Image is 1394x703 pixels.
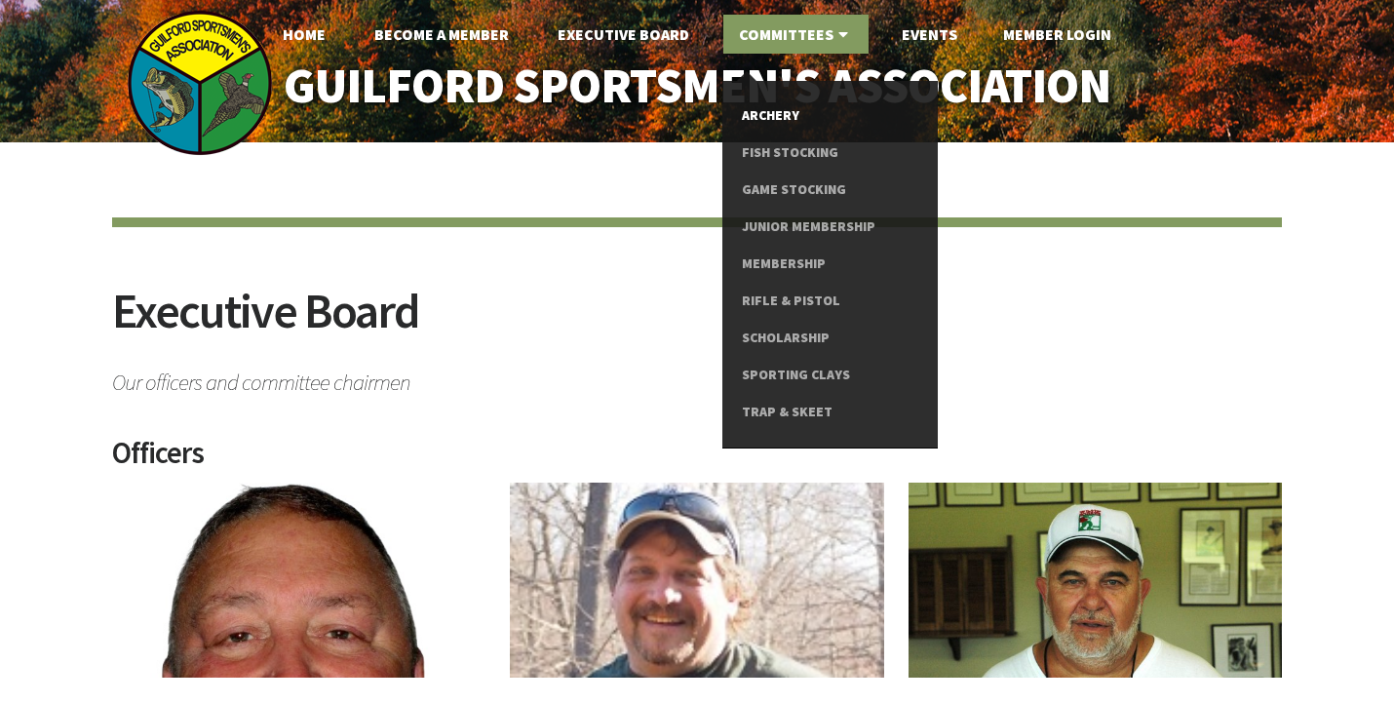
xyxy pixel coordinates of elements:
[742,394,916,431] a: Trap & Skeet
[742,246,916,283] a: Membership
[127,10,273,156] img: logo_sm.png
[112,287,1282,360] h2: Executive Board
[267,15,341,54] a: Home
[742,98,916,135] a: Archery
[542,15,705,54] a: Executive Board
[886,15,973,54] a: Events
[742,209,916,246] a: Junior Membership
[112,360,1282,394] span: Our officers and committee chairmen
[742,320,916,357] a: Scholarship
[243,45,1152,128] a: Guilford Sportsmen's Association
[112,438,1282,483] h2: Officers
[742,172,916,209] a: Game Stocking
[987,15,1127,54] a: Member Login
[742,135,916,172] a: Fish Stocking
[723,15,869,54] a: Committees
[359,15,524,54] a: Become A Member
[742,357,916,394] a: Sporting Clays
[742,283,916,320] a: Rifle & Pistol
